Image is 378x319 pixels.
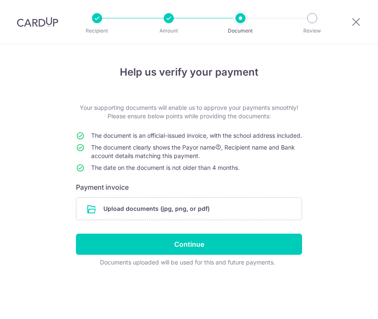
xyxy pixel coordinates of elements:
[76,104,302,120] p: Your supporting documents will enable us to approve your payments smoothly! Please ensure below p...
[76,258,299,267] div: Documents uploaded will be used for this and future payments.
[76,197,302,220] div: Upload documents (jpg, png, or pdf)
[217,27,264,35] p: Document
[76,182,302,192] h6: Payment invoice
[17,17,58,27] img: CardUp
[76,65,302,80] h4: Help us verify your payment
[91,132,302,139] span: The document is an official-issued invoice, with the school address included.
[73,27,121,35] p: Recipient
[91,144,295,159] span: The document clearly shows the Payor name , Recipient name and Bank account details matching this...
[91,164,240,171] span: The date on the document is not older than 4 months.
[76,234,302,255] input: Continue
[145,27,192,35] p: Amount
[289,27,336,35] p: Review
